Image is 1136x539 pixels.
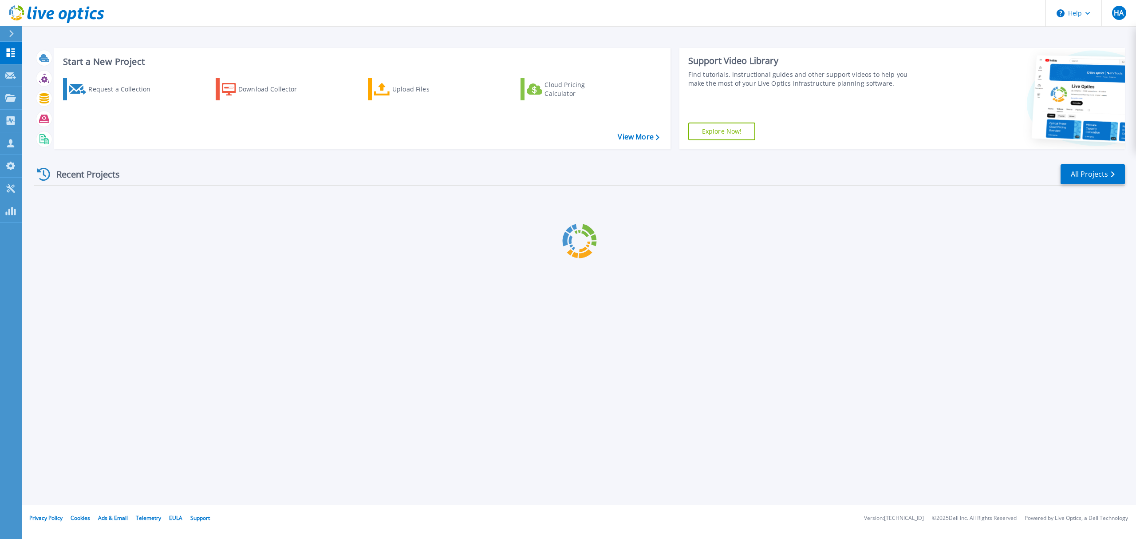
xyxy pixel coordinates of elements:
[1061,164,1125,184] a: All Projects
[88,80,159,98] div: Request a Collection
[190,514,210,522] a: Support
[169,514,182,522] a: EULA
[521,78,619,100] a: Cloud Pricing Calculator
[1114,9,1124,16] span: HA
[63,57,659,67] h3: Start a New Project
[34,163,132,185] div: Recent Projects
[71,514,90,522] a: Cookies
[98,514,128,522] a: Ads & Email
[688,123,756,140] a: Explore Now!
[1025,515,1128,521] li: Powered by Live Optics, a Dell Technology
[63,78,162,100] a: Request a Collection
[238,80,309,98] div: Download Collector
[932,515,1017,521] li: © 2025 Dell Inc. All Rights Reserved
[544,80,615,98] div: Cloud Pricing Calculator
[688,70,919,88] div: Find tutorials, instructional guides and other support videos to help you make the most of your L...
[864,515,924,521] li: Version: [TECHNICAL_ID]
[618,133,659,141] a: View More
[216,78,315,100] a: Download Collector
[368,78,467,100] a: Upload Files
[392,80,463,98] div: Upload Files
[688,55,919,67] div: Support Video Library
[29,514,63,522] a: Privacy Policy
[136,514,161,522] a: Telemetry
